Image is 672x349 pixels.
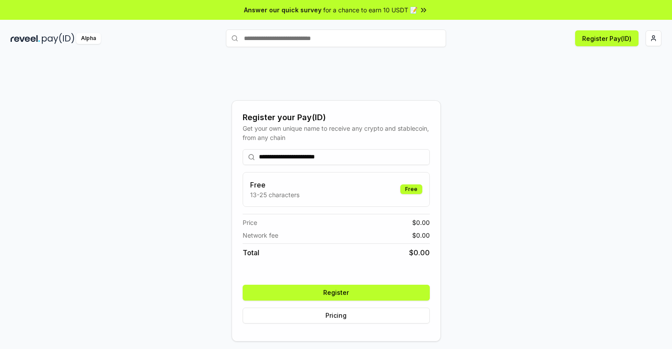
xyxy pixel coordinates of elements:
[243,124,430,142] div: Get your own unique name to receive any crypto and stablecoin, from any chain
[323,5,417,15] span: for a chance to earn 10 USDT 📝
[243,231,278,240] span: Network fee
[76,33,101,44] div: Alpha
[243,218,257,227] span: Price
[250,180,299,190] h3: Free
[243,111,430,124] div: Register your Pay(ID)
[400,184,422,194] div: Free
[243,308,430,323] button: Pricing
[409,247,430,258] span: $ 0.00
[42,33,74,44] img: pay_id
[575,30,639,46] button: Register Pay(ID)
[412,218,430,227] span: $ 0.00
[244,5,321,15] span: Answer our quick survey
[250,190,299,199] p: 13-25 characters
[11,33,40,44] img: reveel_dark
[243,247,259,258] span: Total
[412,231,430,240] span: $ 0.00
[243,285,430,301] button: Register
